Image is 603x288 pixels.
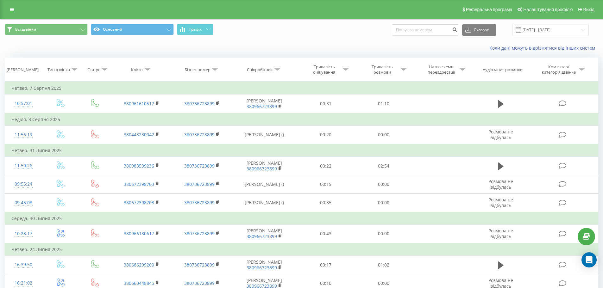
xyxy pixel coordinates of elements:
[355,175,413,193] td: 00:00
[47,67,70,72] div: Тип дзвінка
[232,193,297,212] td: [PERSON_NAME] ()
[184,280,215,286] a: 380736723899
[392,24,459,36] input: Пошук за номером
[11,259,36,271] div: 16:39:50
[5,113,598,126] td: Неділя, 3 Серпня 2025
[297,175,355,193] td: 00:15
[5,24,88,35] button: Всі дзвінки
[232,95,297,113] td: [PERSON_NAME]
[124,181,154,187] a: 380672398703
[11,129,36,141] div: 11:56:19
[355,157,413,175] td: 02:54
[5,144,598,157] td: Четвер, 31 Липня 2025
[11,228,36,240] div: 10:28:17
[11,197,36,209] div: 09:45:08
[583,7,594,12] span: Вихід
[232,126,297,144] td: [PERSON_NAME] ()
[297,224,355,243] td: 00:43
[177,24,213,35] button: Графік
[247,103,277,109] a: 380966723899
[5,82,598,95] td: Четвер, 7 Серпня 2025
[232,224,297,243] td: [PERSON_NAME]
[184,132,215,138] a: 380736723899
[91,24,174,35] button: Основний
[523,7,573,12] span: Налаштування профілю
[11,97,36,110] div: 10:57:01
[15,27,36,32] span: Всі дзвінки
[184,101,215,107] a: 380736723899
[124,199,154,205] a: 380672398703
[488,228,513,239] span: Розмова не відбулась
[462,24,496,36] button: Експорт
[184,199,215,205] a: 380736723899
[297,126,355,144] td: 00:20
[247,166,277,172] a: 380966723899
[232,175,297,193] td: [PERSON_NAME] ()
[355,256,413,274] td: 01:02
[297,193,355,212] td: 00:35
[488,129,513,140] span: Розмова не відбулась
[232,256,297,274] td: [PERSON_NAME]
[466,7,512,12] span: Реферальна програма
[124,132,154,138] a: 380443230042
[355,224,413,243] td: 00:00
[11,178,36,190] div: 09:55:24
[424,64,458,75] div: Назва схеми переадресації
[489,45,598,51] a: Коли дані можуть відрізнятися вiд інших систем
[307,64,341,75] div: Тривалість очікування
[124,280,154,286] a: 380660448845
[297,157,355,175] td: 00:22
[189,27,202,32] span: Графік
[124,230,154,236] a: 380966180617
[184,262,215,268] a: 380736723899
[5,243,598,256] td: Четвер, 24 Липня 2025
[540,64,577,75] div: Коментар/категорія дзвінка
[124,262,154,268] a: 380686299200
[488,178,513,190] span: Розмова не відбулась
[488,197,513,208] span: Розмова не відбулась
[232,157,297,175] td: [PERSON_NAME]
[184,163,215,169] a: 380736723899
[124,101,154,107] a: 380961610517
[124,163,154,169] a: 380983539236
[355,95,413,113] td: 01:10
[185,67,210,72] div: Бізнес номер
[131,67,143,72] div: Клієнт
[355,193,413,212] td: 00:00
[355,126,413,144] td: 00:00
[581,252,597,267] div: Open Intercom Messenger
[247,67,273,72] div: Співробітник
[297,95,355,113] td: 00:31
[87,67,100,72] div: Статус
[297,256,355,274] td: 00:17
[184,230,215,236] a: 380736723899
[483,67,523,72] div: Аудіозапис розмови
[184,181,215,187] a: 380736723899
[11,160,36,172] div: 11:50:26
[7,67,39,72] div: [PERSON_NAME]
[5,212,598,225] td: Середа, 30 Липня 2025
[247,233,277,239] a: 380966723899
[247,265,277,271] a: 380966723899
[365,64,399,75] div: Тривалість розмови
